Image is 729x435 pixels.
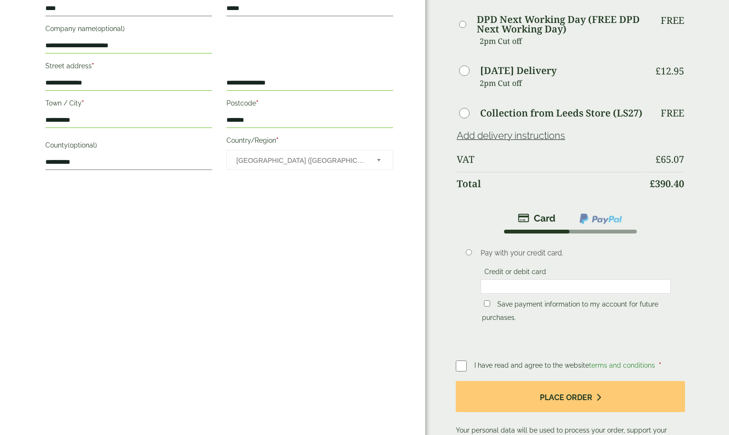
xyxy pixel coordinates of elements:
span: (optional) [96,25,125,32]
p: 2pm Cut off [480,34,643,48]
label: Postcode [226,96,393,113]
iframe: Secure card payment input frame [483,282,668,291]
abbr: required [82,99,84,107]
img: ppcp-gateway.png [579,212,623,225]
th: Total [457,172,643,195]
label: Town / City [45,96,212,113]
bdi: 65.07 [655,153,684,166]
abbr: required [256,99,258,107]
button: Place order [456,381,685,412]
a: Add delivery instructions [457,130,565,141]
label: Company name [45,22,212,38]
abbr: required [276,137,279,144]
label: Street address [45,59,212,75]
span: £ [650,177,655,190]
bdi: 390.40 [650,177,684,190]
p: Pay with your credit card. [481,248,671,258]
span: £ [655,153,661,166]
label: County [45,138,212,155]
th: VAT [457,148,643,171]
img: stripe.png [518,212,556,224]
span: I have read and agree to the website [474,361,657,369]
span: United Kingdom (UK) [236,150,364,170]
span: £ [655,64,661,77]
label: Country/Region [226,134,393,150]
a: terms and conditions [589,361,655,369]
abbr: required [92,62,94,70]
label: DPD Next Working Day (FREE DPD Next Working Day) [477,15,643,34]
p: Free [661,107,684,119]
span: (optional) [68,141,97,149]
p: 2pm Cut off [480,76,643,90]
label: Credit or debit card [481,268,550,278]
p: Free [661,15,684,26]
label: [DATE] Delivery [480,66,557,75]
abbr: required [659,361,661,369]
label: Save payment information to my account for future purchases. [482,300,658,324]
bdi: 12.95 [655,64,684,77]
label: Collection from Leeds Store (LS27) [480,108,643,118]
span: Country/Region [226,150,393,170]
